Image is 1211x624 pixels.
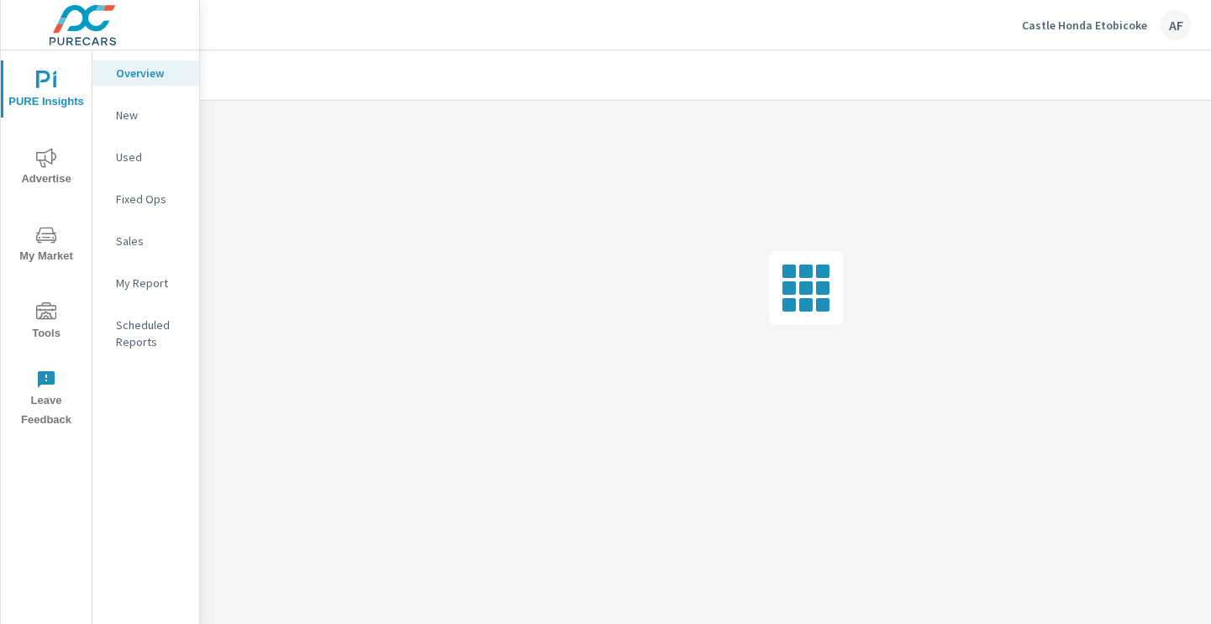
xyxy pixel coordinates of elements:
p: Used [116,149,186,165]
div: My Report [92,270,199,296]
div: New [92,102,199,128]
div: Fixed Ops [92,186,199,212]
p: New [116,107,186,123]
span: Leave Feedback [6,370,87,430]
p: Scheduled Reports [116,317,186,350]
div: nav menu [1,50,92,437]
p: My Report [116,275,186,291]
span: PURE Insights [6,71,87,112]
span: My Market [6,225,87,266]
div: Used [92,144,199,170]
p: Sales [116,233,186,249]
p: Overview [116,65,186,81]
div: AF [1161,10,1191,40]
span: Advertise [6,148,87,189]
div: Sales [92,228,199,254]
span: Tools [6,302,87,343]
div: Overview [92,60,199,86]
div: Scheduled Reports [92,312,199,354]
p: Fixed Ops [116,191,186,207]
p: Castle Honda Etobicoke [1022,18,1147,33]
